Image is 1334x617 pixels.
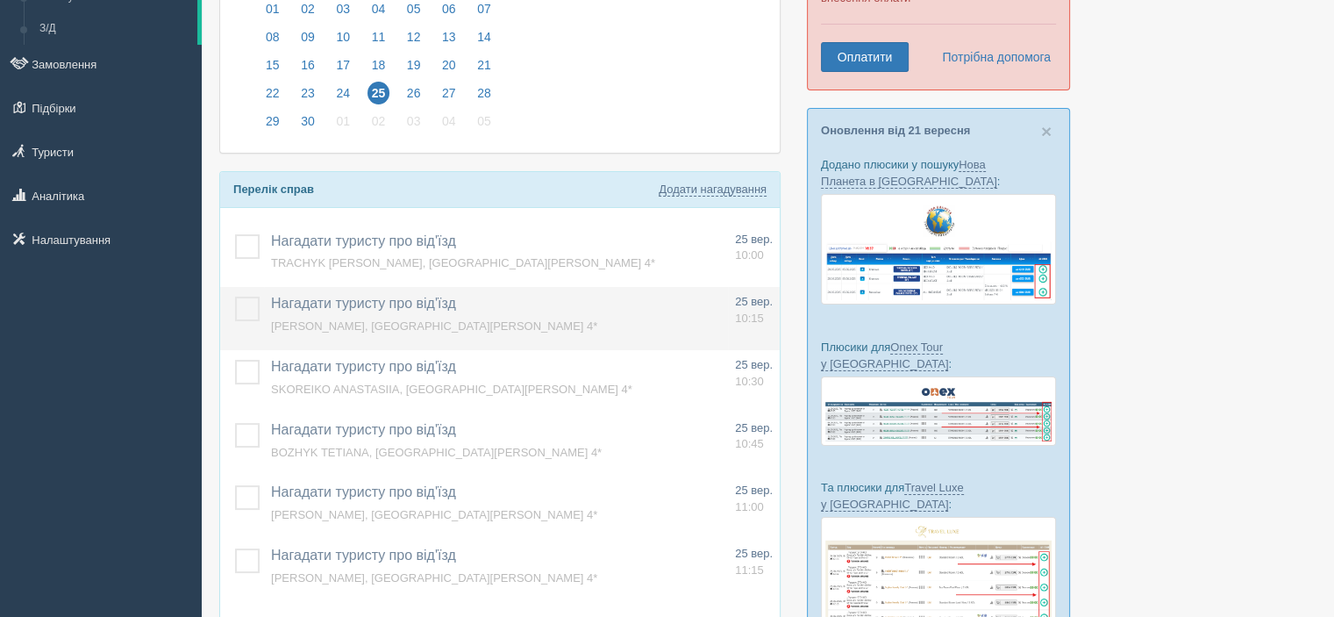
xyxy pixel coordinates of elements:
[326,55,360,83] a: 17
[271,296,456,311] a: Нагадати туристу про від'їзд
[271,446,602,459] a: BOZHYK TETIANA, [GEOGRAPHIC_DATA][PERSON_NAME] 4*
[291,55,325,83] a: 16
[821,481,964,512] a: Travel Luxe у [GEOGRAPHIC_DATA]
[256,55,289,83] a: 15
[261,82,284,104] span: 22
[467,83,496,111] a: 28
[397,55,431,83] a: 19
[473,54,496,76] span: 21
[271,484,456,499] a: Нагадати туристу про від'їзд
[735,248,764,262] span: 10:00
[735,294,773,326] a: 25 вер. 10:15
[271,571,597,585] span: [PERSON_NAME], [GEOGRAPHIC_DATA][PERSON_NAME] 4*
[735,437,764,450] span: 10:45
[438,25,460,48] span: 13
[432,111,466,140] a: 04
[735,312,764,325] span: 10:15
[821,42,909,72] a: Оплатити
[296,25,319,48] span: 09
[291,83,325,111] a: 23
[438,82,460,104] span: 27
[735,546,773,578] a: 25 вер. 11:15
[438,110,460,133] span: 04
[362,27,396,55] a: 11
[296,82,319,104] span: 23
[735,233,773,246] span: 25 вер.
[261,54,284,76] span: 15
[735,375,764,388] span: 10:30
[473,25,496,48] span: 14
[271,508,597,521] a: [PERSON_NAME], [GEOGRAPHIC_DATA][PERSON_NAME] 4*
[403,110,425,133] span: 03
[432,27,466,55] a: 13
[296,110,319,133] span: 30
[821,339,1056,372] p: Плюсики для :
[1041,122,1052,140] button: Close
[735,500,764,513] span: 11:00
[735,421,773,434] span: 25 вер.
[326,27,360,55] a: 10
[397,27,431,55] a: 12
[332,82,354,104] span: 24
[821,158,997,189] a: Нова Планета в [GEOGRAPHIC_DATA]
[362,111,396,140] a: 02
[473,110,496,133] span: 05
[735,358,773,371] span: 25 вер.
[233,183,314,196] b: Перелік справ
[821,124,970,137] a: Оновлення від 21 вересня
[367,54,390,76] span: 18
[467,111,496,140] a: 05
[326,111,360,140] a: 01
[1041,121,1052,141] span: ×
[362,55,396,83] a: 18
[403,25,425,48] span: 12
[271,422,456,437] a: Нагадати туристу про від'їзд
[735,420,773,453] a: 25 вер. 10:45
[271,256,655,269] a: TRACHYK [PERSON_NAME], [GEOGRAPHIC_DATA][PERSON_NAME] 4*
[291,111,325,140] a: 30
[362,83,396,111] a: 25
[735,547,773,560] span: 25 вер.
[735,357,773,390] a: 25 вер. 10:30
[821,156,1056,190] p: Додано плюсики у пошуку :
[821,194,1056,305] img: new-planet-%D0%BF%D1%96%D0%B4%D0%B1%D1%96%D1%80%D0%BA%D0%B0-%D1%81%D1%80%D0%BC-%D0%B4%D0%BB%D1%8F...
[326,83,360,111] a: 24
[271,319,597,333] a: [PERSON_NAME], [GEOGRAPHIC_DATA][PERSON_NAME] 4*
[821,479,1056,513] p: Та плюсики для :
[271,548,456,563] a: Нагадати туристу про від'їзд
[821,341,948,371] a: Onex Tour у [GEOGRAPHIC_DATA]
[403,54,425,76] span: 19
[271,383,632,396] a: SKOREIKO ANASTASIIA, [GEOGRAPHIC_DATA][PERSON_NAME] 4*
[271,359,456,374] span: Нагадати туристу про від'їзд
[467,27,496,55] a: 14
[735,563,764,577] span: 11:15
[271,233,456,248] a: Нагадати туристу про від'їзд
[367,82,390,104] span: 25
[332,110,354,133] span: 01
[261,25,284,48] span: 08
[367,25,390,48] span: 11
[473,82,496,104] span: 28
[931,42,1052,72] a: Потрібна допомога
[332,25,354,48] span: 10
[432,55,466,83] a: 20
[296,54,319,76] span: 16
[735,484,773,497] span: 25 вер.
[256,83,289,111] a: 22
[256,27,289,55] a: 08
[438,54,460,76] span: 20
[397,111,431,140] a: 03
[735,295,773,308] span: 25 вер.
[467,55,496,83] a: 21
[659,183,767,197] a: Додати нагадування
[291,27,325,55] a: 09
[397,83,431,111] a: 26
[32,13,197,45] a: З/Д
